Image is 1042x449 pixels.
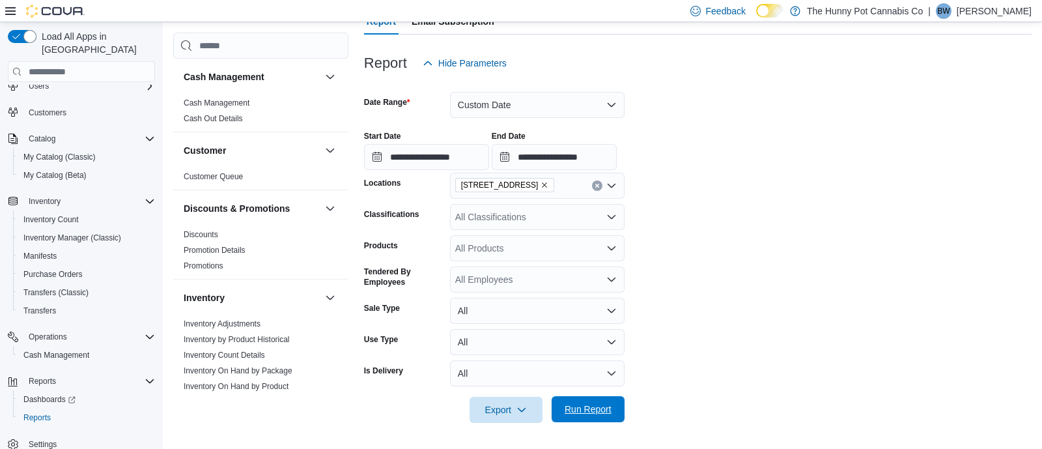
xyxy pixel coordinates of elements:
label: Tendered By Employees [364,267,445,287]
button: All [450,360,625,386]
button: My Catalog (Classic) [13,148,160,166]
a: Cash Out Details [184,114,243,123]
p: [PERSON_NAME] [957,3,1032,19]
a: Purchase Orders [18,267,88,282]
input: Press the down key to open a popover containing a calendar. [364,144,489,170]
span: Transfers [23,306,56,316]
span: Inventory Count [18,212,155,227]
a: My Catalog (Classic) [18,149,101,165]
a: Inventory Manager (Classic) [18,230,126,246]
button: Discounts & Promotions [184,202,320,215]
label: End Date [492,131,526,141]
h3: Customer [184,144,226,157]
span: Customer Queue [184,171,243,182]
button: Inventory [184,291,320,304]
span: My Catalog (Beta) [18,167,155,183]
div: Customer [173,169,348,190]
span: Load All Apps in [GEOGRAPHIC_DATA] [36,30,155,56]
label: Use Type [364,334,398,345]
span: Transfers (Classic) [18,285,155,300]
button: Cash Management [322,69,338,85]
label: Products [364,240,398,251]
span: My Catalog (Classic) [23,152,96,162]
button: Inventory Manager (Classic) [13,229,160,247]
label: Locations [364,178,401,188]
span: Cash Management [18,347,155,363]
a: Inventory On Hand by Package [184,366,292,375]
button: Open list of options [606,212,617,222]
a: Inventory Adjustments [184,319,260,328]
span: Users [29,81,49,91]
span: Operations [23,329,155,345]
span: Run Report [565,403,612,416]
span: Inventory Adjustments [184,319,260,329]
h3: Discounts & Promotions [184,202,290,215]
a: Inventory Count [18,212,84,227]
a: Manifests [18,248,62,264]
span: Reports [23,413,51,423]
span: [STREET_ADDRESS] [461,179,539,192]
span: Customers [29,108,66,118]
span: Dashboards [23,394,76,405]
button: Open list of options [606,243,617,253]
span: Discounts [184,229,218,240]
a: Inventory On Hand by Product [184,382,289,391]
span: Transfers [18,303,155,319]
span: Inventory Manager (Classic) [18,230,155,246]
button: Inventory [3,192,160,210]
label: Date Range [364,97,410,108]
button: Export [470,397,542,423]
span: Feedback [706,5,746,18]
span: 2103 Yonge St [455,178,555,192]
a: Discounts [184,230,218,239]
span: Inventory by Product Historical [184,334,290,345]
span: Inventory Count [23,214,79,225]
a: Reports [18,410,56,426]
label: Classifications [364,209,419,220]
button: Inventory [322,290,338,306]
span: BW [937,3,950,19]
button: Open list of options [606,181,617,191]
button: Customers [3,103,160,122]
button: Cash Management [184,70,320,83]
span: Manifests [23,251,57,261]
span: My Catalog (Classic) [18,149,155,165]
h3: Inventory [184,291,225,304]
span: Inventory Count Details [184,350,265,360]
button: Operations [23,329,72,345]
span: Customers [23,104,155,121]
span: Hide Parameters [438,57,507,70]
span: Export [477,397,535,423]
a: Dashboards [18,392,81,407]
button: Users [23,78,54,94]
a: My Catalog (Beta) [18,167,92,183]
button: Hide Parameters [417,50,512,76]
button: Reports [23,373,61,389]
span: Promotions [184,261,223,271]
button: Open list of options [606,274,617,285]
span: Transfers (Classic) [23,287,89,298]
input: Press the down key to open a popover containing a calendar. [492,144,617,170]
h3: Report [364,55,407,71]
label: Sale Type [364,303,400,313]
button: Operations [3,328,160,346]
span: Purchase Orders [18,267,155,282]
a: Transfers [18,303,61,319]
button: My Catalog (Beta) [13,166,160,184]
span: Inventory [29,196,61,207]
span: Operations [29,332,67,342]
a: Promotion Details [184,246,246,255]
label: Is Delivery [364,366,403,376]
div: Discounts & Promotions [173,227,348,279]
span: Dashboards [18,392,155,407]
button: Discounts & Promotions [322,201,338,216]
span: Reports [23,373,155,389]
button: Transfers [13,302,160,320]
span: My Catalog (Beta) [23,170,87,181]
button: All [450,298,625,324]
span: Reports [18,410,155,426]
button: Custom Date [450,92,625,118]
h3: Cash Management [184,70,264,83]
button: Manifests [13,247,160,265]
